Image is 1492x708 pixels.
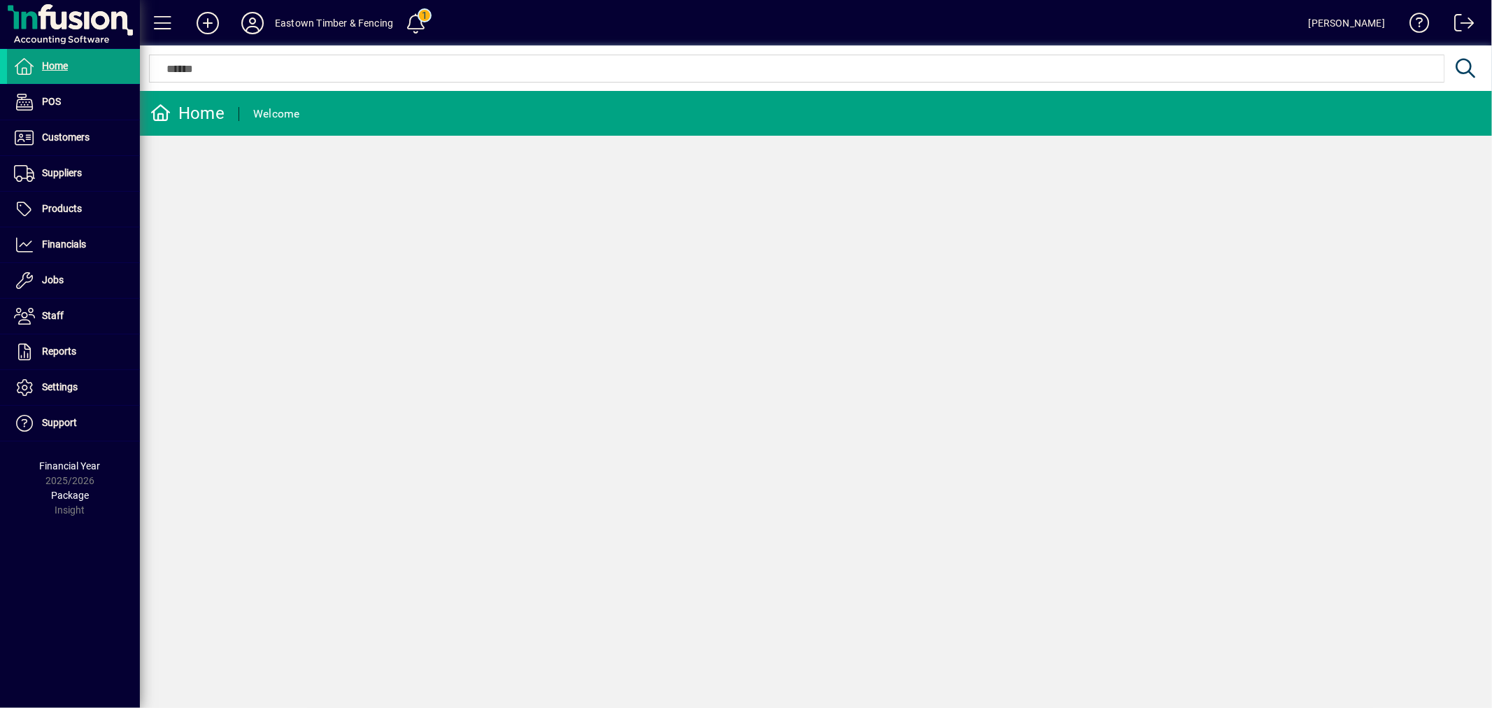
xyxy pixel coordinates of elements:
a: Staff [7,299,140,334]
a: Support [7,406,140,441]
div: Eastown Timber & Fencing [275,12,393,34]
a: Knowledge Base [1399,3,1430,48]
a: Customers [7,120,140,155]
span: Home [42,60,68,71]
button: Add [185,10,230,36]
span: Customers [42,132,90,143]
div: Home [150,102,225,125]
span: Package [51,490,89,501]
span: Settings [42,381,78,392]
div: Welcome [253,103,300,125]
span: Suppliers [42,167,82,178]
a: Jobs [7,263,140,298]
a: Logout [1444,3,1475,48]
a: POS [7,85,140,120]
a: Financials [7,227,140,262]
button: Profile [230,10,275,36]
span: Jobs [42,274,64,285]
a: Settings [7,370,140,405]
span: Support [42,417,77,428]
a: Products [7,192,140,227]
span: Financial Year [40,460,101,472]
span: Staff [42,310,64,321]
span: Reports [42,346,76,357]
a: Reports [7,334,140,369]
span: POS [42,96,61,107]
a: Suppliers [7,156,140,191]
span: Financials [42,239,86,250]
span: Products [42,203,82,214]
div: [PERSON_NAME] [1309,12,1385,34]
